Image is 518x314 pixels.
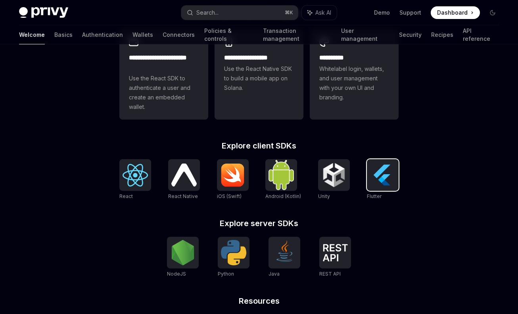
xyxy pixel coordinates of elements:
img: REST API [322,244,348,261]
a: Authentication [82,25,123,44]
a: **** *****Whitelabel login, wallets, and user management with your own UI and branding. [310,29,399,120]
img: Java [272,240,297,265]
img: React [123,164,148,186]
a: Policies & controls [204,25,253,44]
a: Welcome [19,25,45,44]
a: PythonPython [218,237,249,278]
span: Unity [318,193,330,199]
a: JavaJava [269,237,300,278]
button: Ask AI [302,6,337,20]
a: Connectors [163,25,195,44]
a: REST APIREST API [319,237,351,278]
a: User management [341,25,389,44]
a: Basics [54,25,73,44]
button: Search...⌘K [181,6,298,20]
a: Android (Kotlin)Android (Kotlin) [265,159,301,200]
div: Search... [196,8,219,17]
a: Wallets [132,25,153,44]
a: **** **** **** ***Use the React Native SDK to build a mobile app on Solana. [215,29,303,120]
span: REST API [319,271,341,277]
span: NodeJS [167,271,186,277]
h2: Explore client SDKs [119,142,399,150]
img: NodeJS [170,240,196,265]
span: Android (Kotlin) [265,193,301,199]
img: Unity [321,162,347,188]
span: Use the React Native SDK to build a mobile app on Solana. [224,64,294,93]
a: NodeJSNodeJS [167,237,199,278]
span: Ask AI [315,9,331,17]
a: Demo [374,9,390,17]
span: Dashboard [437,9,468,17]
span: Java [269,271,280,277]
img: Android (Kotlin) [269,160,294,190]
button: Toggle dark mode [486,6,499,19]
a: iOS (Swift)iOS (Swift) [217,159,249,200]
span: iOS (Swift) [217,193,242,199]
img: iOS (Swift) [220,163,246,187]
h2: Resources [119,297,399,305]
a: Recipes [431,25,453,44]
a: Security [399,25,422,44]
img: dark logo [19,7,68,18]
a: UnityUnity [318,159,350,200]
a: FlutterFlutter [367,159,399,200]
span: React [119,193,133,199]
a: React NativeReact Native [168,159,200,200]
span: React Native [168,193,198,199]
a: Transaction management [263,25,331,44]
a: ReactReact [119,159,151,200]
span: Python [218,271,234,277]
span: Use the React SDK to authenticate a user and create an embedded wallet. [129,74,199,112]
h2: Explore server SDKs [119,219,399,227]
img: React Native [171,164,197,186]
span: Flutter [367,193,382,199]
span: ⌘ K [285,10,293,16]
a: Support [399,9,421,17]
span: Whitelabel login, wallets, and user management with your own UI and branding. [319,64,389,102]
a: API reference [463,25,499,44]
img: Python [221,240,246,265]
img: Flutter [370,162,395,188]
a: Dashboard [431,6,480,19]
